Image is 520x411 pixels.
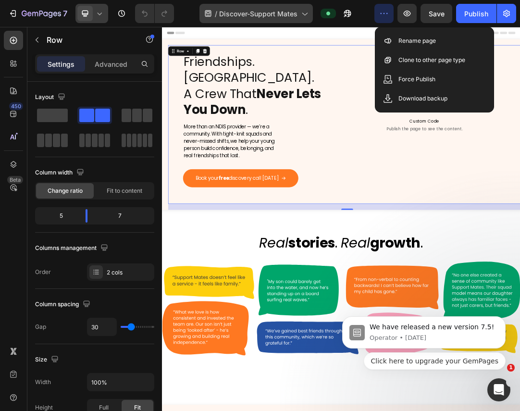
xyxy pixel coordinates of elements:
div: Publish [464,9,488,19]
div: Gap [35,323,46,331]
p: Row [47,34,128,46]
div: 5 [37,209,78,223]
input: Auto [87,318,116,336]
div: 2 cols [107,268,152,277]
div: 450 [9,102,23,110]
span: Discover-Support Mates [219,9,297,19]
span: Change ratio [48,187,83,195]
strong: stories [203,333,278,363]
div: Column spacing [35,298,92,311]
div: Undo/Redo [135,4,174,23]
iframe: Intercom live chat [487,378,510,401]
span: 1 [507,364,515,372]
span: / [215,9,217,19]
button: Publish [456,4,496,23]
p: Force Publish [398,75,435,84]
div: 7 [95,209,152,223]
span: Fit to content [107,187,142,195]
button: 7 [4,4,72,23]
p: 7 [63,8,67,19]
div: Row [22,35,37,43]
i: Real [288,333,335,363]
div: Size [35,353,61,366]
div: Layout [35,91,67,104]
p: Clone to other page type [398,55,465,65]
p: Rename page [398,36,436,46]
div: Width [35,378,51,386]
div: Beta [7,176,23,184]
input: Auto [87,374,154,391]
iframe: Intercom notifications message [328,285,520,385]
div: Columns management [35,242,110,255]
div: Column width [35,166,86,179]
i: Real [156,333,203,363]
iframe: Design area [162,27,520,411]
span: . . [156,333,421,363]
div: Order [35,268,51,276]
strong: growth [335,333,416,363]
p: Download backup [398,94,447,103]
p: Settings [48,59,74,69]
p: Advanced [95,59,127,69]
span: Save [429,10,445,18]
button: Save [421,4,452,23]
